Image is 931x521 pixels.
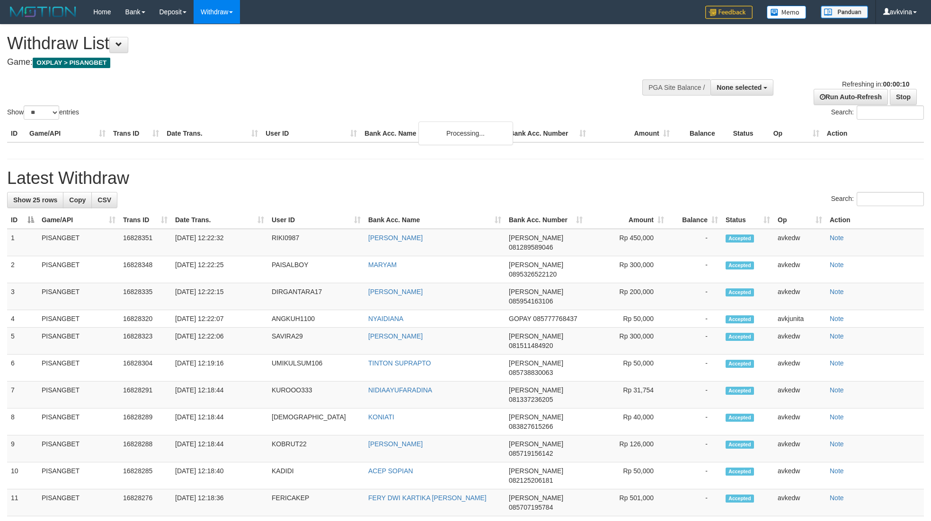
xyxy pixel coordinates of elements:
[774,382,826,408] td: avkedw
[368,332,423,340] a: [PERSON_NAME]
[668,328,722,355] td: -
[364,211,505,229] th: Bank Acc. Name: activate to sort column ascending
[24,105,59,120] select: Showentries
[586,256,668,283] td: Rp 300,000
[119,256,171,283] td: 16828348
[262,125,361,142] th: User ID
[38,462,119,489] td: PISANGBET
[268,310,364,328] td: ANGKUH1100
[830,359,844,367] a: Note
[7,125,26,142] th: ID
[586,462,668,489] td: Rp 50,000
[163,125,262,142] th: Date Trans.
[368,440,423,448] a: [PERSON_NAME]
[119,328,171,355] td: 16828323
[830,261,844,269] a: Note
[830,234,844,242] a: Note
[171,382,268,408] td: [DATE] 12:18:44
[268,328,364,355] td: SAVIRA29
[171,408,268,435] td: [DATE] 12:18:44
[268,355,364,382] td: UMIKULSUM106
[119,310,171,328] td: 16828320
[268,256,364,283] td: PAISALBOY
[7,34,611,53] h1: Withdraw List
[38,328,119,355] td: PISANGBET
[586,382,668,408] td: Rp 31,754
[533,315,577,322] span: Copy 085777768437 to clipboard
[883,80,909,88] strong: 00:00:10
[509,423,553,430] span: Copy 083827615266 to clipboard
[770,125,823,142] th: Op
[586,211,668,229] th: Amount: activate to sort column ascending
[726,333,754,341] span: Accepted
[586,408,668,435] td: Rp 40,000
[826,211,924,229] th: Action
[171,229,268,256] td: [DATE] 12:22:32
[668,229,722,256] td: -
[119,355,171,382] td: 16828304
[119,462,171,489] td: 16828285
[668,283,722,310] td: -
[38,256,119,283] td: PISANGBET
[767,6,807,19] img: Button%20Memo.svg
[7,58,611,67] h4: Game:
[774,310,826,328] td: avkjunita
[586,310,668,328] td: Rp 50,000
[361,125,505,142] th: Bank Acc. Name
[830,413,844,421] a: Note
[717,84,762,91] span: None selected
[890,89,917,105] a: Stop
[586,355,668,382] td: Rp 50,000
[505,211,586,229] th: Bank Acc. Number: activate to sort column ascending
[726,495,754,503] span: Accepted
[38,310,119,328] td: PISANGBET
[726,261,754,269] span: Accepted
[668,211,722,229] th: Balance: activate to sort column ascending
[831,105,924,120] label: Search:
[642,79,710,96] div: PGA Site Balance /
[7,256,38,283] td: 2
[63,192,92,208] a: Copy
[857,105,924,120] input: Search:
[7,283,38,310] td: 3
[268,408,364,435] td: [DEMOGRAPHIC_DATA]
[668,382,722,408] td: -
[774,328,826,355] td: avkedw
[774,355,826,382] td: avkedw
[368,413,394,421] a: KONIATI
[774,489,826,516] td: avkedw
[368,288,423,295] a: [PERSON_NAME]
[119,229,171,256] td: 16828351
[726,288,754,296] span: Accepted
[842,80,909,88] span: Refreshing in:
[726,414,754,422] span: Accepted
[509,477,553,484] span: Copy 082125206181 to clipboard
[368,359,431,367] a: TINTON SUPRAPTO
[830,332,844,340] a: Note
[109,125,163,142] th: Trans ID
[668,355,722,382] td: -
[268,283,364,310] td: DIRGANTARA17
[509,243,553,251] span: Copy 081289589046 to clipboard
[509,440,563,448] span: [PERSON_NAME]
[26,125,109,142] th: Game/API
[268,382,364,408] td: KUROOO333
[368,315,403,322] a: NYAIDIANA
[668,435,722,462] td: -
[171,355,268,382] td: [DATE] 12:19:16
[268,489,364,516] td: FERICAKEP
[509,288,563,295] span: [PERSON_NAME]
[590,125,674,142] th: Amount
[171,489,268,516] td: [DATE] 12:18:36
[674,125,729,142] th: Balance
[509,504,553,511] span: Copy 085707195784 to clipboard
[586,489,668,516] td: Rp 501,000
[774,408,826,435] td: avkedw
[509,396,553,403] span: Copy 081337236205 to clipboard
[509,467,563,475] span: [PERSON_NAME]
[726,387,754,395] span: Accepted
[91,192,117,208] a: CSV
[171,462,268,489] td: [DATE] 12:18:40
[7,355,38,382] td: 6
[119,408,171,435] td: 16828289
